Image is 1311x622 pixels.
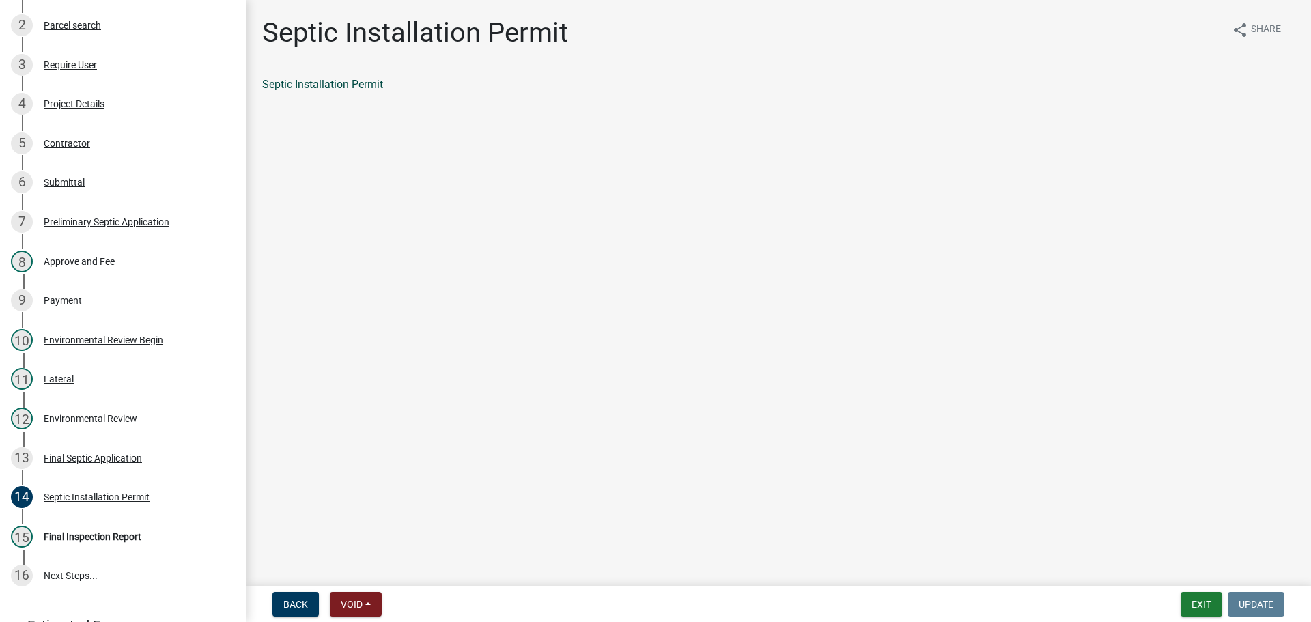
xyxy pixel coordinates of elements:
[44,217,169,227] div: Preliminary Septic Application
[283,599,308,610] span: Back
[11,329,33,351] div: 10
[44,139,90,148] div: Contractor
[44,492,150,502] div: Septic Installation Permit
[44,178,85,187] div: Submittal
[272,592,319,617] button: Back
[44,296,82,305] div: Payment
[44,374,74,384] div: Lateral
[11,251,33,272] div: 8
[44,335,163,345] div: Environmental Review Begin
[262,78,383,91] a: Septic Installation Permit
[1228,592,1284,617] button: Update
[44,99,104,109] div: Project Details
[1251,22,1281,38] span: Share
[11,289,33,311] div: 9
[44,414,137,423] div: Environmental Review
[11,93,33,115] div: 4
[11,14,33,36] div: 2
[44,532,141,541] div: Final Inspection Report
[11,211,33,233] div: 7
[44,453,142,463] div: Final Septic Application
[11,54,33,76] div: 3
[1221,16,1292,43] button: shareShare
[1181,592,1222,617] button: Exit
[341,599,363,610] span: Void
[11,171,33,193] div: 6
[11,132,33,154] div: 5
[11,408,33,429] div: 12
[1232,22,1248,38] i: share
[11,526,33,548] div: 15
[11,447,33,469] div: 13
[330,592,382,617] button: Void
[1239,599,1273,610] span: Update
[262,16,568,49] h1: Septic Installation Permit
[11,368,33,390] div: 11
[44,257,115,266] div: Approve and Fee
[44,60,97,70] div: Require User
[11,486,33,508] div: 14
[11,565,33,586] div: 16
[44,20,101,30] div: Parcel search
